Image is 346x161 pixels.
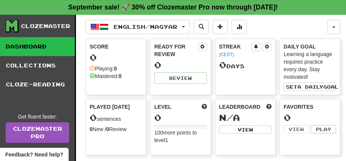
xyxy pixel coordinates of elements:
[232,20,247,34] button: More stats
[266,103,272,111] span: This week in points, UTC
[284,83,336,91] button: Seta dailygoal
[90,72,122,80] div: Mastered:
[284,113,336,122] div: 0
[106,126,109,132] strong: 0
[219,60,272,70] div: Day s
[297,84,323,89] span: a daily
[284,43,336,50] div: Daily Goal
[90,125,142,133] div: New / Review
[85,20,190,34] button: English/Magyar
[154,129,207,144] div: 100 more points to level 1
[213,20,228,34] button: Add sentence to collection
[219,59,226,70] span: 0
[68,3,278,11] strong: September sale! 🚀 30% off Clozemaster Pro now through [DATE]!
[90,112,97,123] span: 0
[5,151,63,158] span: Open feedback widget
[114,66,117,72] strong: 0
[284,50,336,81] div: Learning a language requires practice every day. Stay motivated!
[21,22,70,30] div: Clozemaster
[90,53,142,62] div: 0
[311,125,336,133] button: Play
[284,103,336,111] div: Favorites
[90,103,130,111] span: Played [DATE]
[202,103,207,111] span: Score more points to level up
[219,43,251,58] div: Streak
[219,125,272,134] button: View
[219,103,261,111] span: Leaderboard
[6,113,69,120] div: Get fluent faster.
[219,112,240,123] span: N/A
[90,113,142,123] div: sentences
[114,23,177,30] span: English / Magyar
[154,103,171,111] span: Level
[118,73,122,79] strong: 0
[154,60,207,70] div: 0
[90,43,142,50] div: Score
[90,65,117,72] div: Playing:
[154,43,197,58] div: Ready for Review
[154,113,207,122] div: 0
[154,72,207,84] button: Review
[194,20,209,34] button: Search sentences
[219,52,234,57] a: (CEST)
[284,125,309,133] button: View
[90,126,93,132] strong: 0
[6,122,69,143] a: ClozemasterPro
